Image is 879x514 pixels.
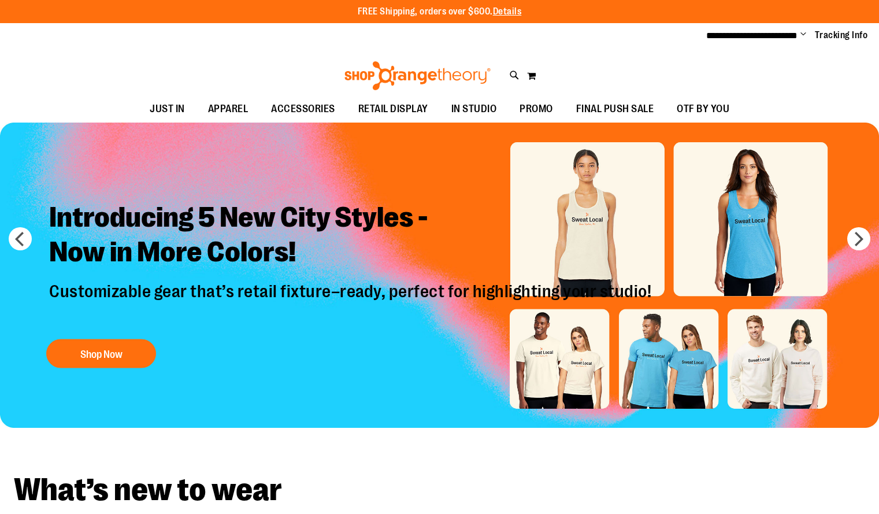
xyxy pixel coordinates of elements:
a: APPAREL [196,96,260,123]
button: Account menu [800,29,806,41]
a: ACCESSORIES [259,96,347,123]
button: Shop Now [46,339,156,368]
span: ACCESSORIES [271,96,335,122]
a: Introducing 5 New City Styles -Now in More Colors! Customizable gear that’s retail fixture–ready,... [40,191,663,374]
a: PROMO [508,96,565,123]
span: APPAREL [208,96,249,122]
h2: Introducing 5 New City Styles - Now in More Colors! [40,191,663,280]
a: Details [493,6,522,17]
a: IN STUDIO [440,96,509,123]
a: FINAL PUSH SALE [565,96,666,123]
p: FREE Shipping, orders over $600. [358,5,522,19]
a: JUST IN [138,96,196,123]
span: FINAL PUSH SALE [576,96,654,122]
span: IN STUDIO [451,96,497,122]
span: RETAIL DISPLAY [358,96,428,122]
span: OTF BY YOU [677,96,729,122]
h2: What’s new to wear [14,474,865,506]
button: next [847,227,870,250]
a: RETAIL DISPLAY [347,96,440,123]
p: Customizable gear that’s retail fixture–ready, perfect for highlighting your studio! [40,280,663,327]
button: prev [9,227,32,250]
img: Shop Orangetheory [343,61,492,90]
a: OTF BY YOU [665,96,741,123]
span: JUST IN [150,96,185,122]
a: Tracking Info [815,29,868,42]
span: PROMO [520,96,553,122]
